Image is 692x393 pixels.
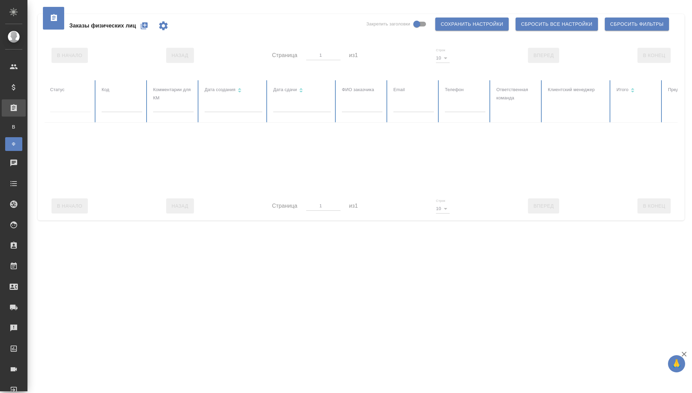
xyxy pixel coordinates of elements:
span: Заказы физических лиц [69,22,136,30]
span: Сохранить настройки [441,20,503,29]
button: Сохранить настройки [435,18,509,31]
span: Ф [9,141,19,148]
button: Сбросить фильтры [605,18,669,31]
button: Сбросить все настройки [516,18,598,31]
span: Сбросить все настройки [521,20,592,29]
a: Ф [5,137,22,151]
span: В [9,123,19,130]
button: 🙏 [668,355,685,372]
span: Закрепить заголовки [366,21,410,28]
a: В [5,120,22,134]
span: Сбросить фильтры [610,20,664,29]
button: Создать [136,18,152,34]
span: 🙏 [671,357,682,371]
